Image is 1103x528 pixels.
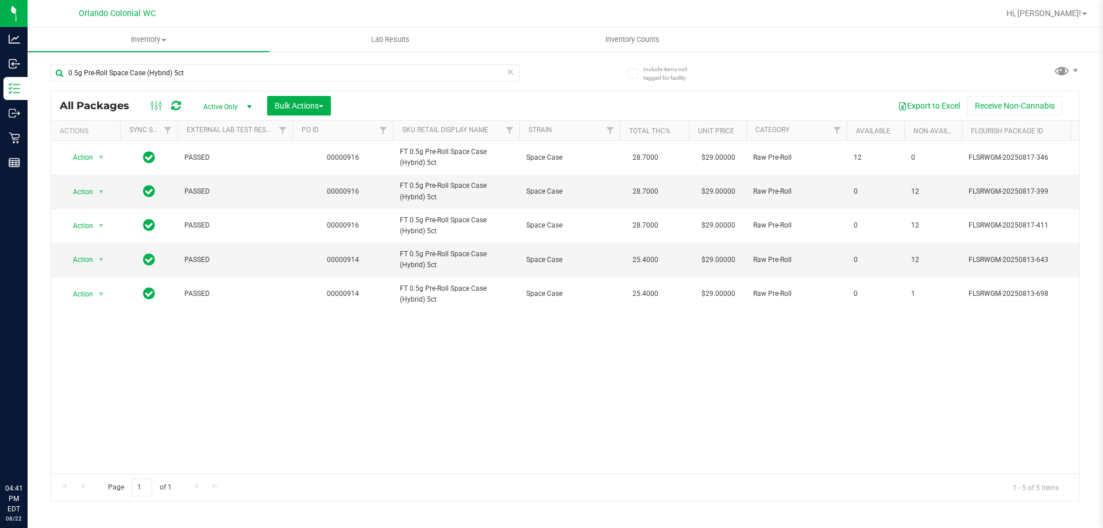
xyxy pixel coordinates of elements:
[753,220,840,231] span: Raw Pre-Roll
[184,288,286,299] span: PASSED
[63,252,94,268] span: Action
[971,127,1043,135] a: Flourish Package ID
[267,96,331,115] button: Bulk Actions
[911,220,955,231] span: 12
[402,126,488,134] a: SKU Retail Display Name
[143,217,155,233] span: In Sync
[529,126,552,134] a: Strain
[327,187,359,195] a: 00000916
[753,186,840,197] span: Raw Pre-Roll
[400,180,512,202] span: FT 0.5g Pre-Roll Space Case (Hybrid) 5ct
[400,215,512,237] span: FT 0.5g Pre-Roll Space Case (Hybrid) 5ct
[302,126,319,134] a: PO ID
[854,288,897,299] span: 0
[5,483,22,514] p: 04:41 PM EDT
[828,121,847,140] a: Filter
[967,96,1062,115] button: Receive Non-Cannabis
[9,33,20,45] inline-svg: Analytics
[143,252,155,268] span: In Sync
[374,121,393,140] a: Filter
[129,126,173,134] a: Sync Status
[627,183,664,200] span: 28.7000
[273,121,292,140] a: Filter
[94,149,109,165] span: select
[969,186,1081,197] span: FLSRWGM-20250817-399
[526,255,613,265] span: Space Case
[969,255,1081,265] span: FLSRWGM-20250813-643
[9,132,20,144] inline-svg: Retail
[400,249,512,271] span: FT 0.5g Pre-Roll Space Case (Hybrid) 5ct
[854,255,897,265] span: 0
[132,479,152,496] input: 1
[63,184,94,200] span: Action
[184,255,286,265] span: PASSED
[854,186,897,197] span: 0
[94,218,109,234] span: select
[753,255,840,265] span: Raw Pre-Roll
[506,64,514,79] span: Clear
[9,157,20,168] inline-svg: Reports
[526,220,613,231] span: Space Case
[526,186,613,197] span: Space Case
[269,28,511,52] a: Lab Results
[184,152,286,163] span: PASSED
[356,34,425,45] span: Lab Results
[400,283,512,305] span: FT 0.5g Pre-Roll Space Case (Hybrid) 5ct
[753,152,840,163] span: Raw Pre-Roll
[63,218,94,234] span: Action
[98,479,181,496] span: Page of 1
[327,256,359,264] a: 00000914
[1004,479,1068,496] span: 1 - 5 of 5 items
[94,252,109,268] span: select
[627,252,664,268] span: 25.4000
[143,183,155,199] span: In Sync
[9,58,20,70] inline-svg: Inbound
[143,286,155,302] span: In Sync
[753,288,840,299] span: Raw Pre-Roll
[969,152,1081,163] span: FLSRWGM-20250817-346
[696,252,741,268] span: $29.00000
[911,152,955,163] span: 0
[159,121,178,140] a: Filter
[696,286,741,302] span: $29.00000
[696,183,741,200] span: $29.00000
[911,255,955,265] span: 12
[63,286,94,302] span: Action
[94,286,109,302] span: select
[28,28,269,52] a: Inventory
[698,127,734,135] a: Unit Price
[627,286,664,302] span: 25.4000
[511,28,753,52] a: Inventory Counts
[755,126,789,134] a: Category
[327,290,359,298] a: 00000914
[1006,9,1081,18] span: Hi, [PERSON_NAME]!
[629,127,670,135] a: Total THC%
[400,147,512,168] span: FT 0.5g Pre-Roll Space Case (Hybrid) 5ct
[5,514,22,523] p: 08/22
[275,101,323,110] span: Bulk Actions
[911,186,955,197] span: 12
[627,149,664,166] span: 28.7000
[327,221,359,229] a: 00000916
[913,127,965,135] a: Non-Available
[969,220,1081,231] span: FLSRWGM-20250817-411
[79,9,156,18] span: Orlando Colonial WC
[526,288,613,299] span: Space Case
[500,121,519,140] a: Filter
[9,107,20,119] inline-svg: Outbound
[627,217,664,234] span: 28.7000
[696,217,741,234] span: $29.00000
[856,127,890,135] a: Available
[143,149,155,165] span: In Sync
[184,220,286,231] span: PASSED
[969,288,1081,299] span: FLSRWGM-20250813-698
[590,34,675,45] span: Inventory Counts
[187,126,277,134] a: External Lab Test Result
[28,34,269,45] span: Inventory
[854,220,897,231] span: 0
[184,186,286,197] span: PASSED
[63,149,94,165] span: Action
[696,149,741,166] span: $29.00000
[601,121,620,140] a: Filter
[60,127,115,135] div: Actions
